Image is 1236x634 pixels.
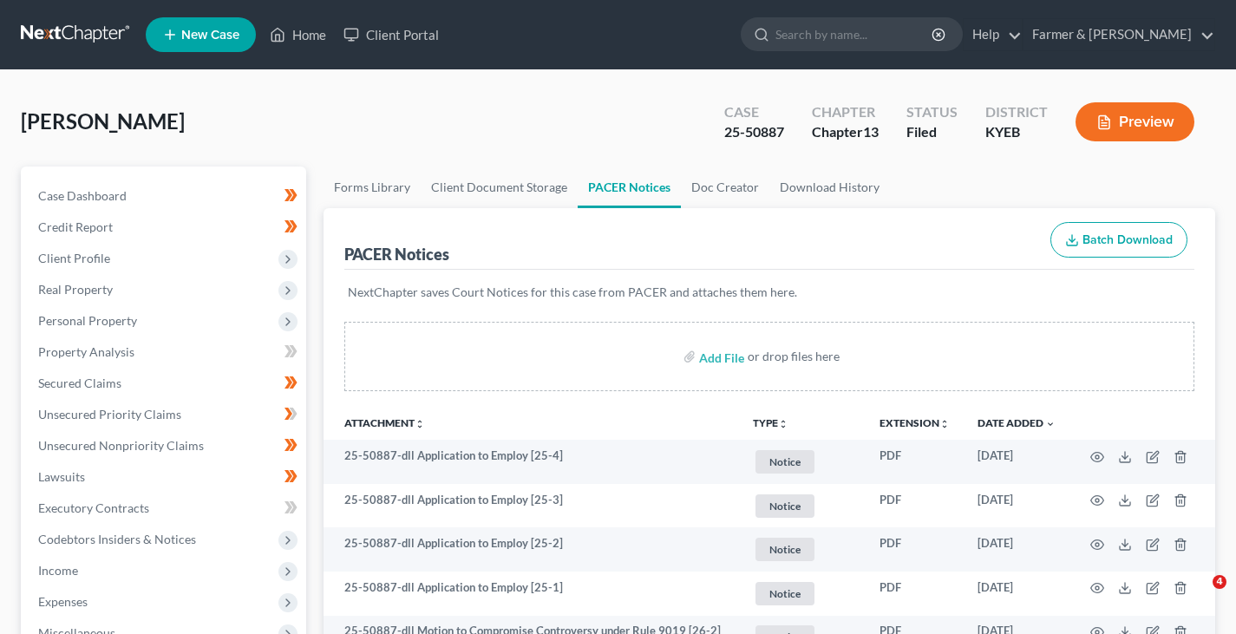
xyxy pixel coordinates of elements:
[1213,575,1226,589] span: 4
[324,167,421,208] a: Forms Library
[261,19,335,50] a: Home
[38,344,134,359] span: Property Analysis
[1082,232,1173,247] span: Batch Download
[939,419,950,429] i: unfold_more
[38,376,121,390] span: Secured Claims
[812,122,879,142] div: Chapter
[964,440,1069,484] td: [DATE]
[1076,102,1194,141] button: Preview
[24,180,306,212] a: Case Dashboard
[985,102,1048,122] div: District
[38,282,113,297] span: Real Property
[724,102,784,122] div: Case
[753,492,852,520] a: Notice
[753,579,852,608] a: Notice
[324,484,739,528] td: 25-50887-dll Application to Employ [25-3]
[748,348,840,365] div: or drop files here
[24,212,306,243] a: Credit Report
[753,535,852,564] a: Notice
[38,594,88,609] span: Expenses
[681,167,769,208] a: Doc Creator
[38,313,137,328] span: Personal Property
[1023,19,1214,50] a: Farmer & [PERSON_NAME]
[38,407,181,422] span: Unsecured Priority Claims
[1050,222,1187,258] button: Batch Download
[38,251,110,265] span: Client Profile
[421,167,578,208] a: Client Document Storage
[755,494,814,518] span: Notice
[38,563,78,578] span: Income
[755,582,814,605] span: Notice
[866,484,964,528] td: PDF
[812,102,879,122] div: Chapter
[985,122,1048,142] div: KYEB
[24,399,306,430] a: Unsecured Priority Claims
[38,469,85,484] span: Lawsuits
[978,416,1056,429] a: Date Added expand_more
[21,108,185,134] span: [PERSON_NAME]
[866,527,964,572] td: PDF
[755,538,814,561] span: Notice
[24,461,306,493] a: Lawsuits
[866,572,964,616] td: PDF
[964,527,1069,572] td: [DATE]
[24,493,306,524] a: Executory Contracts
[724,122,784,142] div: 25-50887
[38,438,204,453] span: Unsecured Nonpriority Claims
[769,167,890,208] a: Download History
[38,500,149,515] span: Executory Contracts
[755,450,814,474] span: Notice
[324,527,739,572] td: 25-50887-dll Application to Employ [25-2]
[181,29,239,42] span: New Case
[335,19,448,50] a: Client Portal
[24,337,306,368] a: Property Analysis
[38,219,113,234] span: Credit Report
[324,440,739,484] td: 25-50887-dll Application to Employ [25-4]
[344,244,449,265] div: PACER Notices
[1045,419,1056,429] i: expand_more
[964,484,1069,528] td: [DATE]
[324,572,739,616] td: 25-50887-dll Application to Employ [25-1]
[778,419,788,429] i: unfold_more
[863,123,879,140] span: 13
[24,430,306,461] a: Unsecured Nonpriority Claims
[906,102,958,122] div: Status
[344,416,425,429] a: Attachmentunfold_more
[906,122,958,142] div: Filed
[964,572,1069,616] td: [DATE]
[24,368,306,399] a: Secured Claims
[880,416,950,429] a: Extensionunfold_more
[38,188,127,203] span: Case Dashboard
[753,448,852,476] a: Notice
[753,418,788,429] button: TYPEunfold_more
[775,18,934,50] input: Search by name...
[578,167,681,208] a: PACER Notices
[38,532,196,546] span: Codebtors Insiders & Notices
[415,419,425,429] i: unfold_more
[1177,575,1219,617] iframe: Intercom live chat
[964,19,1022,50] a: Help
[348,284,1191,301] p: NextChapter saves Court Notices for this case from PACER and attaches them here.
[866,440,964,484] td: PDF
